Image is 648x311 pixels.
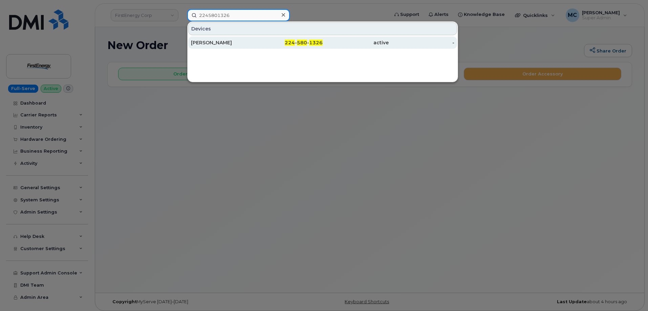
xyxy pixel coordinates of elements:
span: 224 [285,40,295,46]
div: [PERSON_NAME] [191,39,257,46]
div: - - [257,39,323,46]
div: - [389,39,455,46]
div: active [323,39,389,46]
iframe: Messenger Launcher [619,282,643,306]
a: [PERSON_NAME]224-580-1326active- [188,37,457,49]
span: 580 [297,40,307,46]
div: Devices [188,22,457,35]
span: 1326 [309,40,323,46]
